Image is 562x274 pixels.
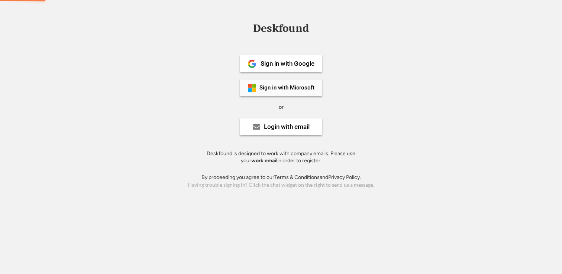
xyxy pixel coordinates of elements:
[279,104,284,111] div: or
[201,174,361,181] div: By proceeding you agree to our and
[264,124,310,130] div: Login with email
[259,85,314,91] div: Sign in with Microsoft
[197,150,365,164] div: Deskfound is designed to work with company emails. Please use your in order to register.
[249,23,313,34] div: Deskfound
[248,84,256,92] img: ms-symbollockup_mssymbol_19.png
[328,174,361,180] a: Privacy Policy.
[274,174,320,180] a: Terms & Conditions
[248,59,256,68] img: 1024px-Google__G__Logo.svg.png
[251,157,277,164] strong: work email
[261,61,314,67] div: Sign in with Google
